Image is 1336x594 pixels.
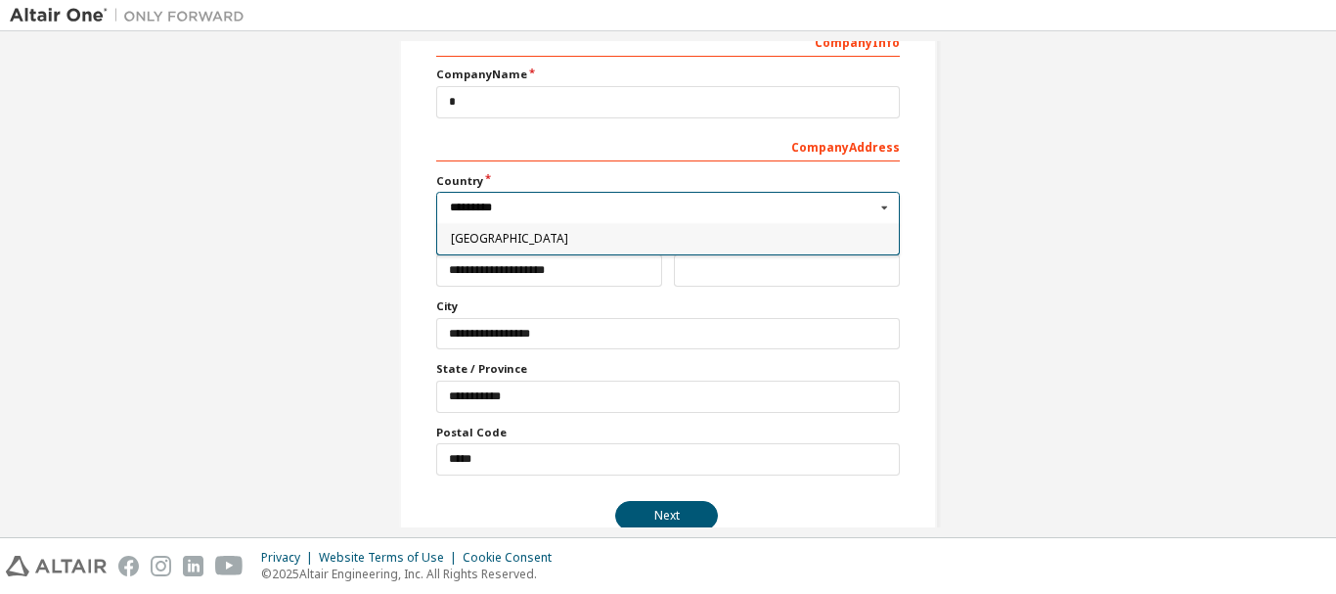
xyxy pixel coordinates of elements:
[183,556,203,576] img: linkedin.svg
[436,425,900,440] label: Postal Code
[436,67,900,82] label: Company Name
[6,556,107,576] img: altair_logo.svg
[436,25,900,57] div: Company Info
[463,550,563,566] div: Cookie Consent
[151,556,171,576] img: instagram.svg
[215,556,244,576] img: youtube.svg
[451,233,886,245] span: [GEOGRAPHIC_DATA]
[118,556,139,576] img: facebook.svg
[436,361,900,377] label: State / Province
[261,566,563,582] p: © 2025 Altair Engineering, Inc. All Rights Reserved.
[615,501,718,530] button: Next
[319,550,463,566] div: Website Terms of Use
[436,130,900,161] div: Company Address
[436,173,900,189] label: Country
[261,550,319,566] div: Privacy
[10,6,254,25] img: Altair One
[436,298,900,314] label: City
